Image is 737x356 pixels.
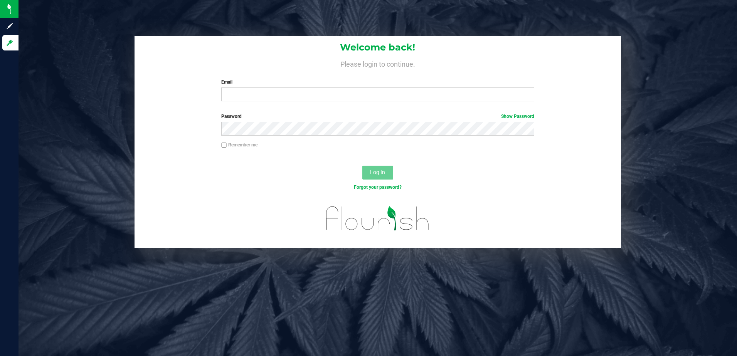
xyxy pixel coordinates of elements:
label: Remember me [221,141,257,148]
h4: Please login to continue. [135,59,621,68]
span: Password [221,114,242,119]
button: Log In [362,166,393,180]
a: Show Password [501,114,534,119]
inline-svg: Sign up [6,22,13,30]
a: Forgot your password? [354,185,402,190]
input: Remember me [221,143,227,148]
h1: Welcome back! [135,42,621,52]
inline-svg: Log in [6,39,13,47]
img: flourish_logo.svg [317,199,439,238]
span: Log In [370,169,385,175]
label: Email [221,79,534,86]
